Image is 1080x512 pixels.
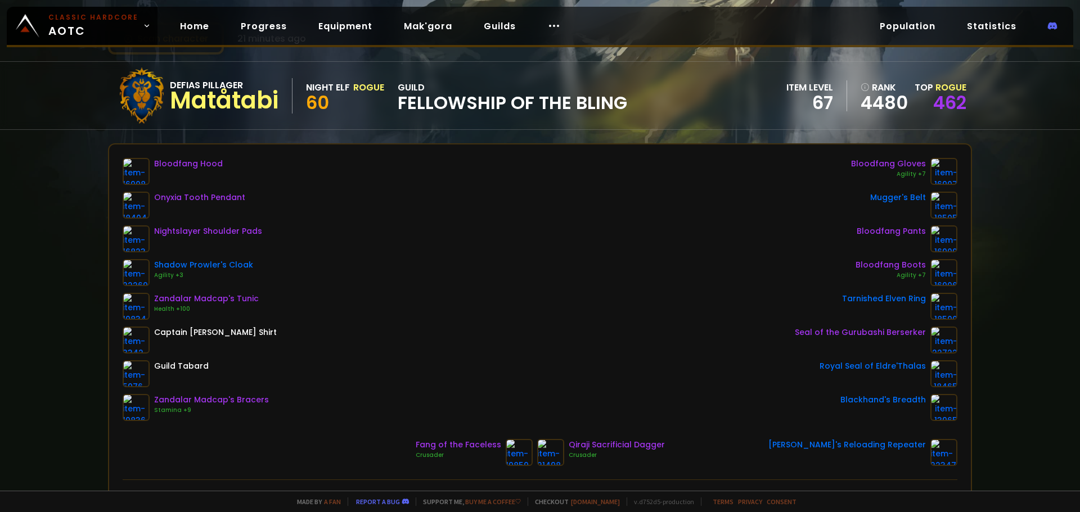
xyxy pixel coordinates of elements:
img: item-19859 [506,439,533,466]
div: Bloodfang Pants [857,225,926,237]
div: 67 [786,94,833,111]
div: Night Elf [306,80,350,94]
div: Zandalar Madcap's Tunic [154,293,259,305]
div: Bloodfang Hood [154,158,223,170]
div: Captain [PERSON_NAME] Shirt [154,327,277,338]
div: Stamina +9 [154,406,269,415]
span: AOTC [48,12,138,39]
span: Rogue [935,81,966,94]
a: Buy me a coffee [465,497,521,506]
a: Population [871,15,944,38]
a: Equipment [309,15,381,38]
img: item-3342 [123,327,150,354]
span: 60 [306,90,329,115]
div: Defias Pillager [170,78,278,92]
a: Consent [767,497,796,506]
img: item-18500 [930,293,957,320]
div: Crusader [416,451,501,460]
a: Terms [713,497,733,506]
a: Mak'gora [395,15,461,38]
a: Guilds [475,15,525,38]
a: 4480 [861,94,908,111]
a: Privacy [738,497,762,506]
a: a fan [324,497,341,506]
img: item-18465 [930,360,957,387]
img: item-5976 [123,360,150,387]
div: Royal Seal of Eldre'Thalas [820,360,926,372]
img: item-22347 [930,439,957,466]
div: guild [398,80,627,111]
img: item-18404 [123,192,150,219]
div: Shadow Prowler's Cloak [154,259,253,271]
div: [PERSON_NAME]'s Reloading Repeater [768,439,926,451]
a: Statistics [958,15,1025,38]
div: Top [915,80,966,94]
div: rank [861,80,908,94]
a: Progress [232,15,296,38]
img: item-19836 [123,394,150,421]
div: Health +100 [154,305,259,314]
img: item-16823 [123,225,150,252]
div: Agility +7 [856,271,926,280]
span: Checkout [528,497,620,506]
div: Qiraji Sacrificial Dagger [569,439,665,451]
div: Tarnished Elven Ring [842,293,926,305]
a: 462 [933,90,966,115]
div: Nightslayer Shoulder Pads [154,225,262,237]
div: Agility +7 [851,170,926,179]
div: Matåtabi [170,92,278,109]
div: Onyxia Tooth Pendant [154,192,245,203]
img: item-16906 [930,259,957,286]
div: Bloodfang Boots [856,259,926,271]
a: [DOMAIN_NAME] [571,497,620,506]
img: item-13965 [930,394,957,421]
img: item-21498 [537,439,564,466]
span: Support me, [416,497,521,506]
img: item-22269 [123,259,150,286]
img: item-16909 [930,225,957,252]
a: Home [171,15,218,38]
img: item-19834 [123,293,150,320]
div: Agility +3 [154,271,253,280]
a: Classic HardcoreAOTC [7,7,157,45]
div: Blackhand's Breadth [840,394,926,406]
img: item-18505 [930,192,957,219]
div: Seal of the Gurubashi Berserker [795,327,926,338]
div: Bloodfang Gloves [851,158,926,170]
img: item-22722 [930,327,957,354]
div: Mugger's Belt [870,192,926,203]
div: Guild Tabard [154,360,209,372]
div: Rogue [353,80,384,94]
img: item-16907 [930,158,957,185]
span: Fellowship of the Bling [398,94,627,111]
div: item level [786,80,833,94]
div: Crusader [569,451,665,460]
small: Classic Hardcore [48,12,138,22]
span: Made by [290,497,341,506]
div: Zandalar Madcap's Bracers [154,394,269,406]
div: Fang of the Faceless [416,439,501,451]
a: Report a bug [356,497,400,506]
img: item-16908 [123,158,150,185]
span: v. d752d5 - production [627,497,694,506]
